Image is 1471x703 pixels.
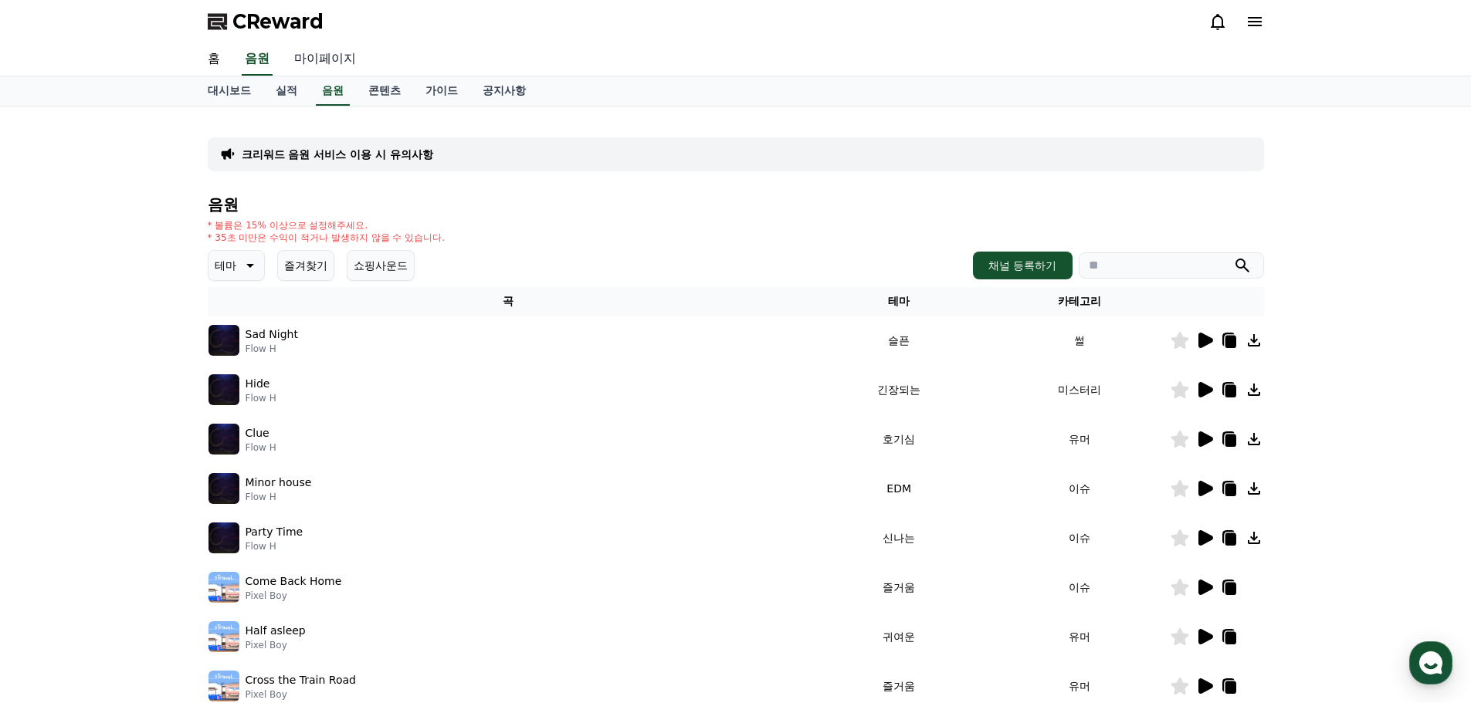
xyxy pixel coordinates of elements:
[246,672,356,688] p: Cross the Train Road
[208,219,446,232] p: * 볼륨은 15% 이상으로 설정해주세요.
[989,464,1170,513] td: 이슈
[356,76,413,106] a: 콘텐츠
[246,524,303,540] p: Party Time
[49,512,58,525] span: 홈
[989,316,1170,365] td: 썰
[246,688,356,701] p: Pixel Boy
[215,255,236,276] p: 테마
[808,612,989,661] td: 귀여운
[246,590,342,602] p: Pixel Boy
[208,232,446,244] p: * 35초 미만은 수익이 적거나 발생하지 않을 수 있습니다.
[989,513,1170,563] td: 이슈
[347,250,415,281] button: 쇼핑사운드
[232,9,324,34] span: CReward
[470,76,538,106] a: 공지사항
[973,252,1072,279] button: 채널 등록하기
[246,623,306,639] p: Half asleep
[282,43,368,76] a: 마이페이지
[199,489,297,528] a: 설정
[246,639,306,651] p: Pixel Boy
[208,572,239,603] img: music
[989,287,1170,316] th: 카테고리
[989,414,1170,464] td: 유머
[141,513,160,526] span: 대화
[808,513,989,563] td: 신나는
[208,671,239,701] img: music
[989,612,1170,661] td: 유머
[246,540,303,553] p: Flow H
[989,563,1170,612] td: 이슈
[208,250,265,281] button: 테마
[242,147,433,162] a: 크리워드 음원 서비스 이용 시 유의사항
[413,76,470,106] a: 가이드
[208,473,239,504] img: music
[208,522,239,553] img: music
[246,475,312,491] p: Minor house
[246,343,298,355] p: Flow H
[808,414,989,464] td: 호기심
[195,43,232,76] a: 홈
[208,374,239,405] img: music
[239,512,257,525] span: 설정
[316,76,350,106] a: 음원
[263,76,310,106] a: 실적
[246,573,342,590] p: Come Back Home
[208,424,239,455] img: music
[808,365,989,414] td: 긴장되는
[246,425,269,441] p: Clue
[208,325,239,356] img: music
[246,491,312,503] p: Flow H
[808,287,989,316] th: 테마
[246,441,276,454] p: Flow H
[808,464,989,513] td: EDM
[5,489,102,528] a: 홈
[242,43,273,76] a: 음원
[246,392,276,404] p: Flow H
[102,489,199,528] a: 대화
[208,621,239,652] img: music
[808,563,989,612] td: 즐거움
[246,326,298,343] p: Sad Night
[208,196,1264,213] h4: 음원
[246,376,270,392] p: Hide
[277,250,334,281] button: 즐겨찾기
[808,316,989,365] td: 슬픈
[208,9,324,34] a: CReward
[208,287,809,316] th: 곡
[195,76,263,106] a: 대시보드
[989,365,1170,414] td: 미스터리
